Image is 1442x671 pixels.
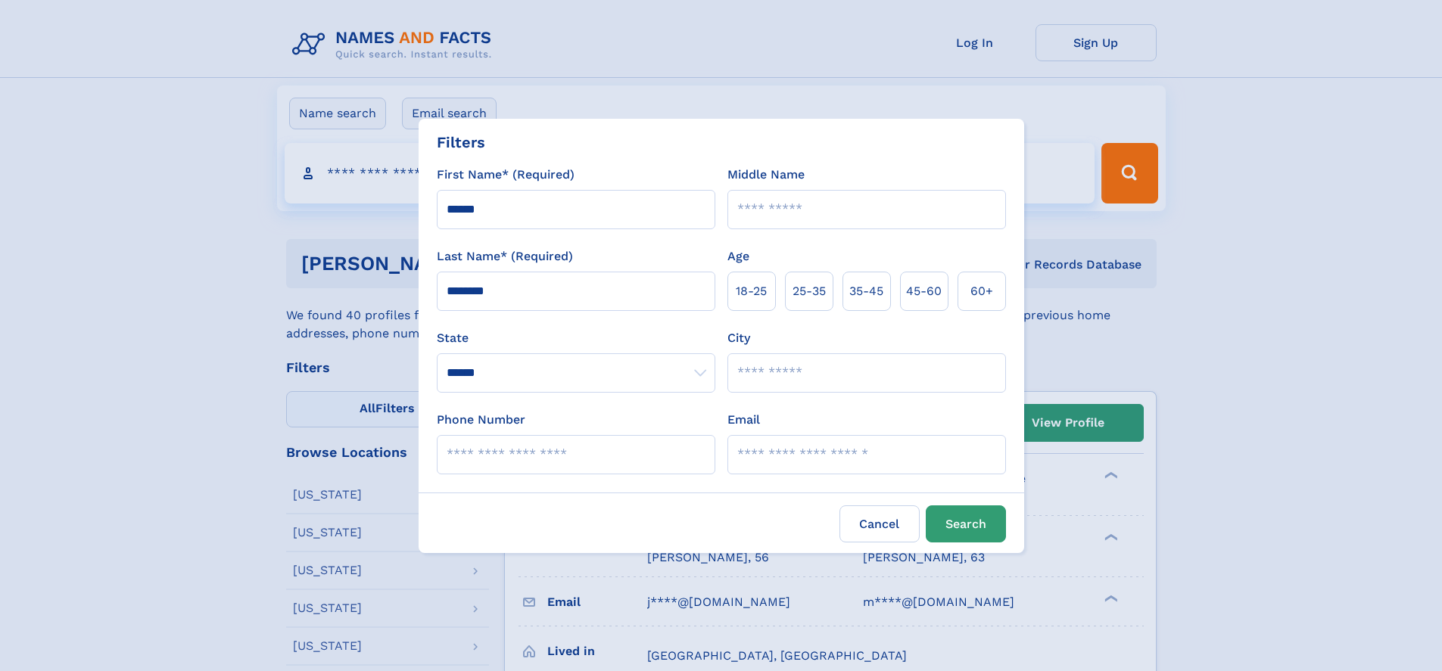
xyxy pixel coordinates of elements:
[849,282,883,300] span: 35‑45
[839,505,920,542] label: Cancel
[437,247,573,266] label: Last Name* (Required)
[437,411,525,429] label: Phone Number
[970,282,993,300] span: 60+
[437,166,575,184] label: First Name* (Required)
[437,131,485,154] div: Filters
[793,282,826,300] span: 25‑35
[906,282,942,300] span: 45‑60
[727,247,749,266] label: Age
[926,505,1006,542] button: Search
[437,329,715,347] label: State
[727,166,805,184] label: Middle Name
[727,411,760,429] label: Email
[727,329,750,347] label: City
[736,282,767,300] span: 18‑25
